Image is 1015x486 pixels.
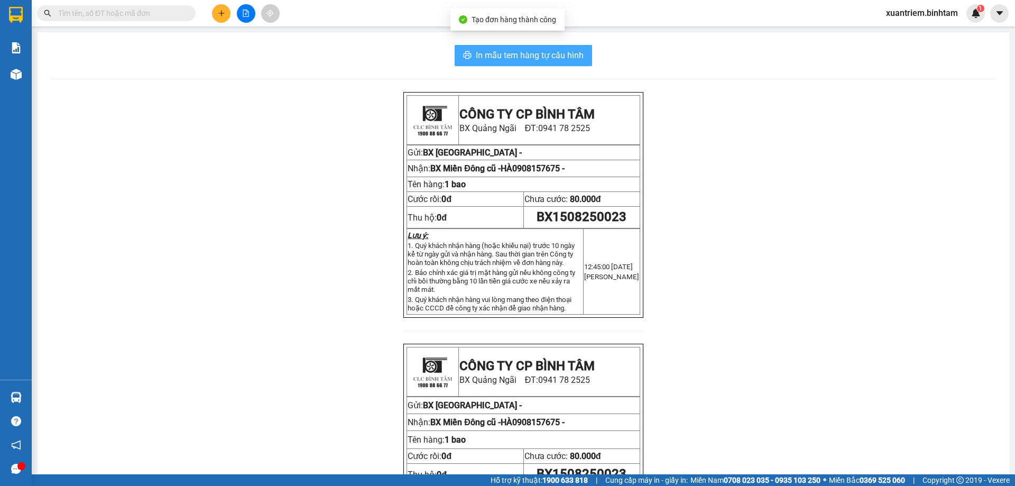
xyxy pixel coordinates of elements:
[423,400,522,410] span: BX [GEOGRAPHIC_DATA] -
[266,10,274,17] span: aim
[38,37,147,57] span: BX Quảng Ngãi ĐT:
[459,375,590,385] span: BX Quảng Ngãi ĐT:
[913,474,915,486] span: |
[512,417,565,427] span: 0908157675 -
[408,163,565,173] span: Nhận:
[4,61,20,71] span: Gửi:
[408,451,451,461] span: Cước rồi:
[995,8,1004,18] span: caret-down
[463,51,472,61] span: printer
[237,4,255,23] button: file-add
[9,7,23,23] img: logo-vxr
[956,476,964,484] span: copyright
[455,45,592,66] button: printerIn mẫu tem hàng tự cấu hình
[537,209,626,224] span: BX1508250023
[596,474,597,486] span: |
[979,5,982,12] span: 1
[524,451,601,461] span: Chưa cước:
[11,392,22,403] img: warehouse-icon
[44,10,51,17] span: search
[860,476,905,484] strong: 0369 525 060
[11,69,22,80] img: warehouse-icon
[537,466,626,481] span: BX1508250023
[501,417,565,427] span: HÀ
[58,7,183,19] input: Tìm tên, số ĐT hoặc mã đơn
[20,61,118,71] span: BX [GEOGRAPHIC_DATA] -
[724,476,820,484] strong: 0708 023 035 - 0935 103 250
[409,348,456,396] img: logo
[491,474,588,486] span: Hỗ trợ kỹ thuật:
[538,375,590,385] span: 0941 78 2525
[408,179,466,189] span: Tên hàng:
[501,163,565,173] span: HÀ
[441,194,451,204] span: 0đ
[445,179,466,189] span: 1 bao
[570,451,601,461] span: 80.000đ
[38,37,147,57] span: 0941 78 2525
[990,4,1009,23] button: caret-down
[11,42,22,53] img: solution-icon
[261,4,280,23] button: aim
[408,435,466,445] span: Tên hàng:
[408,242,575,267] span: 1. Quý khách nhận hàng (hoặc khiếu nại) trước 10 ngày kể từ ngày gửi và nhận hàng. Sau thời gian ...
[459,359,595,373] strong: CÔNG TY CP BÌNH TÂM
[459,107,595,122] strong: CÔNG TY CP BÌNH TÂM
[408,400,522,410] span: Gửi:
[441,451,451,461] span: 0đ
[476,49,584,62] span: In mẫu tem hàng tự cấu hình
[524,194,601,204] span: Chưa cước:
[11,416,21,426] span: question-circle
[4,8,36,56] img: logo
[584,263,633,271] span: 12:45:00 [DATE]
[423,148,522,158] span: BX [GEOGRAPHIC_DATA] -
[408,194,451,204] span: Cước rồi:
[408,231,428,240] strong: Lưu ý:
[408,296,571,312] span: 3. Quý khách nhận hàng vui lòng mang theo điện thoại hoặc CCCD đề công ty xác nhận để giao nhận h...
[408,148,423,158] span: Gửi:
[570,194,601,204] span: 80.000đ
[829,474,905,486] span: Miền Bắc
[512,163,565,173] span: 0908157675 -
[459,123,590,133] span: BX Quảng Ngãi ĐT:
[437,213,447,223] strong: 0đ
[437,470,447,480] strong: 0đ
[218,10,225,17] span: plus
[971,8,981,18] img: icon-new-feature
[977,5,984,12] sup: 1
[445,435,466,445] span: 1 bao
[409,96,456,144] img: logo
[690,474,820,486] span: Miền Nam
[408,470,447,480] span: Thu hộ:
[408,417,565,427] span: Nhận:
[542,476,588,484] strong: 1900 633 818
[430,163,565,173] span: BX Miền Đông cũ -
[38,6,143,35] strong: CÔNG TY CP BÌNH TÂM
[4,71,52,81] span: 0774459150
[878,6,966,20] span: xuantriem.binhtam
[11,464,21,474] span: message
[212,4,230,23] button: plus
[408,213,447,223] span: Thu hộ:
[11,440,21,450] span: notification
[459,15,467,24] span: check-circle
[538,123,590,133] span: 0941 78 2525
[584,273,639,281] span: [PERSON_NAME]
[430,417,565,427] span: BX Miền Đông cũ -
[605,474,688,486] span: Cung cấp máy in - giấy in:
[472,15,556,24] span: Tạo đơn hàng thành công
[823,478,826,482] span: ⚪️
[242,10,250,17] span: file-add
[408,269,575,294] span: 2. Bảo chính xác giá trị mặt hàng gửi nếu không công ty chỉ bồi thường bằng 10 lần tiền giá cước ...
